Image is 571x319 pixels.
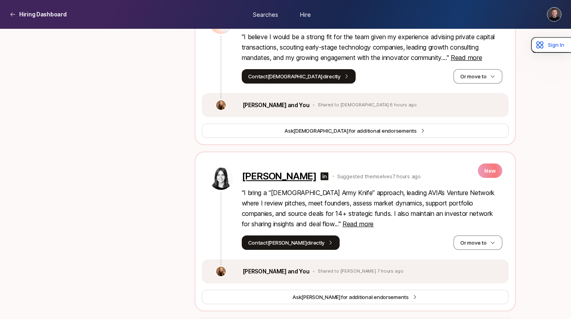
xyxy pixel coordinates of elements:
[300,10,311,18] span: Hire
[547,8,561,21] img: Christopher Harper
[253,10,278,18] span: Searches
[19,10,67,19] p: Hiring Dashboard
[202,124,509,138] button: Ask[DEMOGRAPHIC_DATA]for additional endorsements
[286,7,326,22] a: Hire
[292,293,409,301] span: Ask for additional endorsements
[242,171,316,182] p: [PERSON_NAME]
[478,163,502,178] p: New
[547,7,561,22] button: Christopher Harper
[242,187,502,229] p: " I bring a “[DEMOGRAPHIC_DATA] Army Knife” approach, leading AVIA’s Venture Network where I revi...
[243,100,310,110] p: [PERSON_NAME] and You
[293,128,348,134] span: [DEMOGRAPHIC_DATA]
[202,290,509,304] button: Ask[PERSON_NAME]for additional endorsements
[301,294,341,300] span: [PERSON_NAME]
[342,220,374,228] span: Read more
[242,69,356,84] button: Contact[DEMOGRAPHIC_DATA]directly
[454,69,502,84] button: Or move to
[242,235,340,250] button: Contact[PERSON_NAME]directly
[318,269,404,274] p: Shared to [PERSON_NAME] 7 hours ago
[209,166,233,190] img: 758581f3_1bca_4c73_a0fe_51ebc249ebe4.jpg
[451,54,482,62] span: Read more
[337,172,421,180] p: Suggested themselves 7 hours ago
[246,7,286,22] a: Searches
[285,127,417,135] span: Ask for additional endorsements
[216,100,226,110] img: c777a5ab_2847_4677_84ce_f0fc07219358.jpg
[318,102,417,108] p: Shared to [DEMOGRAPHIC_DATA] 6 hours ago
[243,267,310,276] p: [PERSON_NAME] and You
[216,267,226,276] img: c777a5ab_2847_4677_84ce_f0fc07219358.jpg
[242,32,502,63] p: " I believe I would be a strong fit for the team given my experience advising private capital tra...
[454,235,502,250] button: Or move to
